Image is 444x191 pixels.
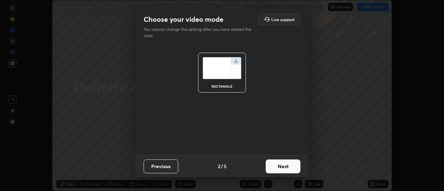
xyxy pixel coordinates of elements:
h4: / [221,163,223,170]
img: normalScreenIcon.ae25ed63.svg [203,57,241,79]
p: You cannot change this setting after you have started the class [144,26,256,39]
h4: 5 [224,163,227,170]
h4: 2 [218,163,220,170]
h2: Choose your video mode [144,15,223,24]
h5: Live support [271,17,294,21]
button: Previous [144,159,178,173]
div: rectangle [208,85,236,88]
button: Next [266,159,300,173]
